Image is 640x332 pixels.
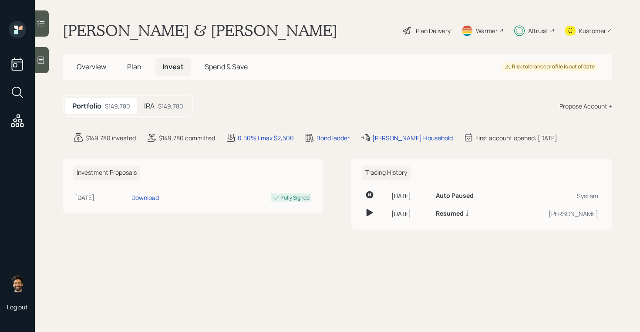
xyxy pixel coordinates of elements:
div: Propose Account + [559,102,612,111]
div: Fully Signed [281,194,310,202]
h1: [PERSON_NAME] & [PERSON_NAME] [63,21,337,40]
div: Download [131,193,159,202]
div: System [511,191,598,200]
img: eric-schwartz-headshot.png [9,275,26,292]
div: Kustomer [579,26,606,35]
div: $149,780 [158,102,183,111]
div: [DATE] [75,193,128,202]
h6: Investment Proposals [73,166,140,180]
div: Risk tolerance profile is out of date [505,63,595,71]
div: First account opened: [DATE] [475,133,557,142]
div: Log out [7,303,28,311]
h5: Portfolio [72,102,101,110]
h6: Trading History [362,166,411,180]
div: [PERSON_NAME] Household [372,133,453,142]
div: [DATE] [391,191,429,200]
span: Spend & Save [205,62,248,71]
div: Warmer [476,26,498,35]
span: Overview [77,62,106,71]
div: 0.50% | max $2,500 [238,133,294,142]
h6: Auto Paused [436,192,474,200]
div: Altruist [528,26,549,35]
div: $149,780 [105,102,130,111]
div: [DATE] [391,209,429,218]
div: $149,780 committed [158,133,215,142]
h5: IRA [144,102,155,110]
div: $149,780 invested [85,133,136,142]
span: Invest [162,62,184,71]
span: Plan [127,62,141,71]
div: Bond ladder [317,133,350,142]
div: [PERSON_NAME] [511,209,598,218]
h6: Resumed [436,210,464,217]
div: Plan Delivery [416,26,451,35]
